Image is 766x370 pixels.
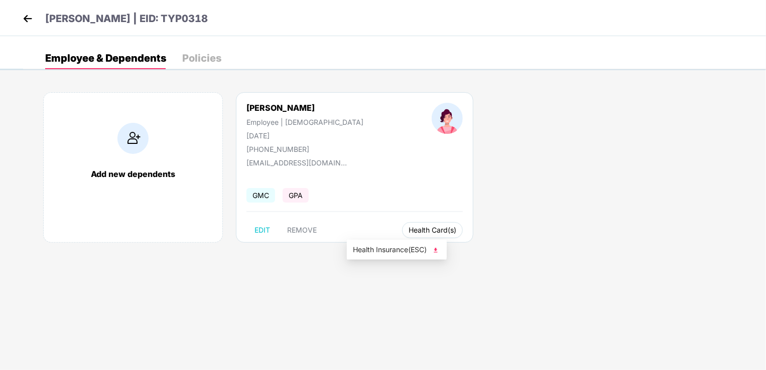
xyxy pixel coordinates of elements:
[246,222,278,238] button: EDIT
[246,188,275,203] span: GMC
[353,244,441,255] span: Health Insurance(ESC)
[287,226,317,234] span: REMOVE
[20,11,35,26] img: back
[431,245,441,255] img: svg+xml;base64,PHN2ZyB4bWxucz0iaHR0cDovL3d3dy53My5vcmcvMjAwMC9zdmciIHhtbG5zOnhsaW5rPSJodHRwOi8vd3...
[246,145,363,153] div: [PHONE_NUMBER]
[246,103,363,113] div: [PERSON_NAME]
[54,169,212,179] div: Add new dependents
[432,103,463,134] img: profileImage
[283,188,309,203] span: GPA
[254,226,270,234] span: EDIT
[279,222,325,238] button: REMOVE
[246,118,363,126] div: Employee | [DEMOGRAPHIC_DATA]
[402,222,463,238] button: Health Card(s)
[246,131,363,140] div: [DATE]
[45,11,208,27] p: [PERSON_NAME] | EID: TYP0318
[409,228,456,233] span: Health Card(s)
[45,53,166,63] div: Employee & Dependents
[182,53,221,63] div: Policies
[246,158,347,167] div: [EMAIL_ADDRESS][DOMAIN_NAME]
[117,123,149,154] img: addIcon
